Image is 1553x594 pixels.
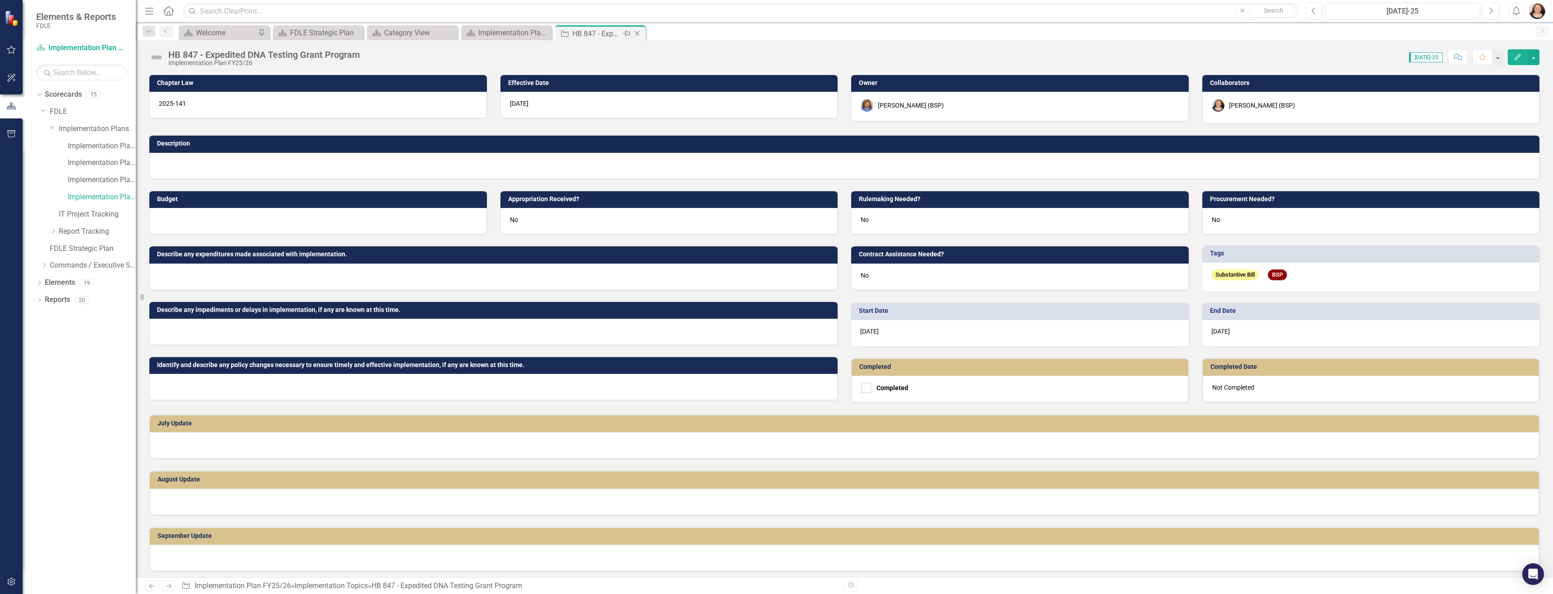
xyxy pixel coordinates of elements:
a: FDLE Strategic Plan [50,244,136,254]
div: Category View [384,27,455,38]
a: Implementation Topics [295,581,368,590]
a: Implementation Plans [59,124,136,134]
div: FDLE Strategic Plan [290,27,361,38]
h3: Rulemaking Needed? [859,196,1184,203]
div: [PERSON_NAME] (BSP) [1229,101,1295,110]
button: [DATE]-25 [1325,3,1480,19]
h3: July Update [157,420,1534,427]
span: Elements & Reports [36,11,116,22]
div: Implementation Plan FY25/26 [168,60,360,66]
input: Search Below... [36,65,127,80]
p: 2025-141 [159,99,477,108]
div: Welcome [196,27,256,38]
div: 19 [80,279,94,287]
h3: Collaborators [1210,80,1535,86]
span: No [861,272,869,279]
span: BSP [1268,269,1287,281]
div: Open Intercom Messenger [1522,563,1544,585]
div: » » [181,581,838,591]
span: No [861,216,869,223]
h3: Describe any impediments or delays in implementation, if any are known at this time. [157,306,833,313]
h3: Contract Assistance Needed? [859,251,1184,258]
a: Commands / Executive Support Branch [50,260,136,271]
a: Implementation Plan FY22/23 [68,141,136,151]
span: [DATE]-25 [1409,52,1443,62]
h3: Appropriation Received? [508,196,834,203]
h3: September Update [157,533,1534,539]
a: Implementation Plan FY24/25 [68,175,136,185]
div: [PERSON_NAME] (BSP) [878,101,944,110]
h3: Chapter Law [157,80,482,86]
div: HB 847 - Expedited DNA Testing Grant Program [168,50,360,60]
a: Implementation Plan FY25/26 [463,27,549,38]
div: HB 847 - Expedited DNA Testing Grant Program [572,28,621,39]
span: [DATE] [1211,328,1230,335]
a: FDLE [50,107,136,117]
a: Implementation Plan FY23/24 [68,158,136,168]
div: Not Completed [1203,376,1539,402]
a: Welcome [181,27,256,38]
h3: Owner [859,80,1184,86]
span: [DATE] [860,328,879,335]
span: [DATE] [510,100,529,107]
small: FDLE [36,22,116,29]
span: No [510,216,518,223]
a: Implementation Plan FY25/26 [195,581,291,590]
span: Search [1264,7,1283,14]
img: ClearPoint Strategy [5,10,20,26]
h3: Identify and describe any policy changes necessary to ensure timely and effective implementation,... [157,362,833,368]
img: Not Defined [149,50,164,65]
h3: Tags [1210,250,1535,257]
h3: Budget [157,196,482,203]
img: Elizabeth Martin [1212,99,1224,112]
h3: Start Date [859,307,1184,314]
a: IT Project Tracking [59,209,136,220]
h3: Completed [859,363,1184,370]
a: Implementation Plan FY25/26 [36,43,127,53]
h3: Procurement Needed? [1210,196,1535,203]
input: Search ClearPoint... [183,3,1299,19]
img: Sharon Wester [861,99,873,112]
div: [DATE]-25 [1328,6,1477,17]
h3: Description [157,140,1535,147]
span: No [1212,216,1220,223]
h3: End Date [1210,307,1535,314]
a: FDLE Strategic Plan [275,27,361,38]
div: 20 [75,296,89,304]
h3: Effective Date [508,80,834,86]
a: Scorecards [45,90,82,100]
div: 15 [86,91,101,99]
h3: Describe any expenditures made associated with implementation. [157,251,833,258]
a: Reports [45,295,70,305]
a: Implementation Plan FY25/26 [68,192,136,203]
h3: Completed Date [1210,363,1535,370]
span: Substantive Bill [1211,269,1259,281]
a: Report Tracking [59,226,136,237]
a: Category View [369,27,455,38]
button: Search [1251,5,1296,17]
a: Elements [45,278,75,288]
div: HB 847 - Expedited DNA Testing Grant Program [372,581,522,590]
h3: August Update [157,476,1534,483]
img: Elizabeth Martin [1529,3,1545,19]
div: Implementation Plan FY25/26 [478,27,549,38]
